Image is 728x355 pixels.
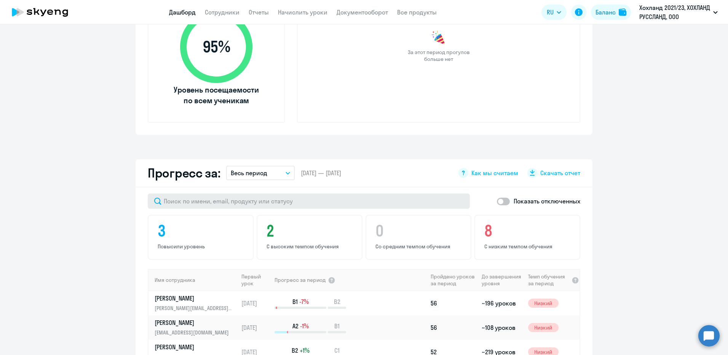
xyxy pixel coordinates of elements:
[428,269,479,291] th: Пройдено уроков за период
[431,30,446,46] img: congrats
[249,8,269,16] a: Отчеты
[484,222,573,240] h4: 8
[479,291,525,315] td: ~196 уроков
[301,169,341,177] span: [DATE] — [DATE]
[205,8,239,16] a: Сотрудники
[155,343,233,351] p: [PERSON_NAME]
[479,315,525,340] td: ~108 уроков
[155,318,233,327] p: [PERSON_NAME]
[337,8,388,16] a: Документооборот
[148,269,238,291] th: Имя сотрудника
[397,8,437,16] a: Все продукты
[471,169,518,177] span: Как мы считаем
[428,291,479,315] td: 56
[547,8,554,17] span: RU
[238,291,274,315] td: [DATE]
[300,322,309,330] span: -1%
[292,297,298,306] span: B1
[155,328,233,337] p: [EMAIL_ADDRESS][DOMAIN_NAME]
[155,318,238,337] a: [PERSON_NAME][EMAIL_ADDRESS][DOMAIN_NAME]
[334,297,340,306] span: B2
[407,49,471,62] span: За этот период прогулов больше нет
[231,168,267,177] p: Весь период
[635,3,722,21] button: Хохланд 2021/23, ХОХЛАНД РУССЛАНД, ООО
[148,165,220,181] h2: Прогресс за:
[334,322,340,330] span: B1
[541,5,567,20] button: RU
[428,315,479,340] td: 56
[292,322,299,330] span: A2
[292,346,298,355] span: B2
[148,193,470,209] input: Поиск по имени, email, продукту или статусу
[540,169,580,177] span: Скачать отчет
[155,304,233,312] p: [PERSON_NAME][EMAIL_ADDRESS][DOMAIN_NAME]
[226,166,295,180] button: Весь период
[238,315,274,340] td: [DATE]
[619,8,626,16] img: balance
[639,3,710,21] p: Хохланд 2021/23, ХОХЛАНД РУССЛАНД, ООО
[169,8,196,16] a: Дашборд
[172,38,260,56] span: 95 %
[591,5,631,20] button: Балансbalance
[158,243,246,250] p: Повысили уровень
[172,85,260,106] span: Уровень посещаемости по всем ученикам
[299,297,309,306] span: -7%
[479,269,525,291] th: До завершения уровня
[155,294,238,312] a: [PERSON_NAME][PERSON_NAME][EMAIL_ADDRESS][DOMAIN_NAME]
[278,8,327,16] a: Начислить уроки
[484,243,573,250] p: С низким темпом обучения
[267,222,355,240] h4: 2
[528,299,559,308] span: Низкий
[528,273,569,287] span: Темп обучения за период
[595,8,616,17] div: Баланс
[158,222,246,240] h4: 3
[238,269,274,291] th: Первый урок
[267,243,355,250] p: С высоким темпом обучения
[275,277,326,283] span: Прогресс за период
[155,294,233,302] p: [PERSON_NAME]
[334,346,340,355] span: C1
[528,323,559,332] span: Низкий
[514,197,580,206] p: Показать отключенных
[300,346,310,355] span: +1%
